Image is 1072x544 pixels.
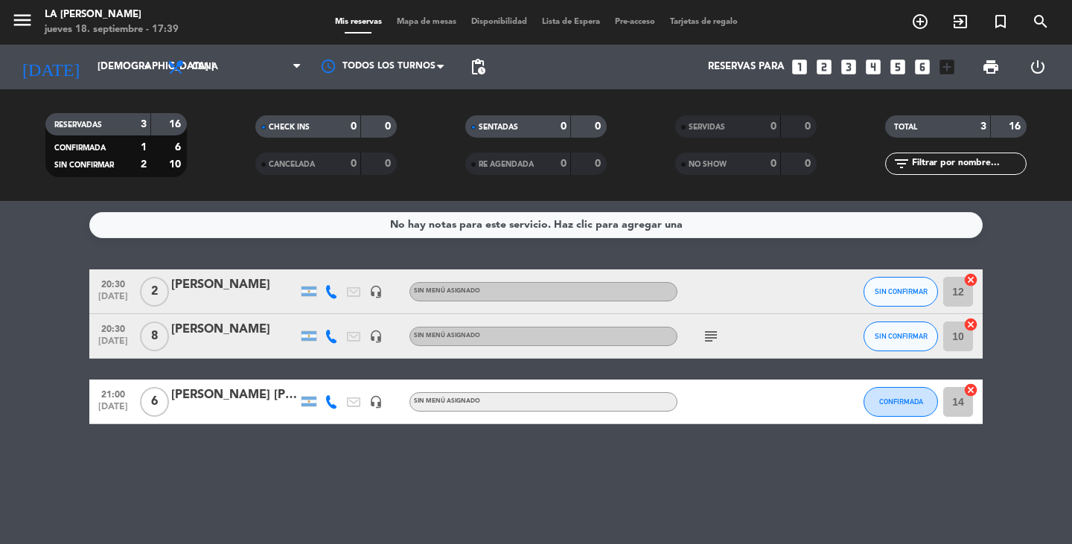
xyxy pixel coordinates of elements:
span: Tarjetas de regalo [663,18,745,26]
i: looks_one [790,57,809,77]
i: filter_list [893,155,910,173]
i: cancel [963,272,978,287]
strong: 2 [141,159,147,170]
span: Sin menú asignado [414,288,480,294]
strong: 0 [561,121,567,132]
span: 2 [140,277,169,307]
i: headset_mic [369,330,383,343]
span: 21:00 [95,385,132,402]
strong: 10 [169,159,184,170]
strong: 0 [770,159,776,169]
span: SIN CONFIRMAR [54,161,114,169]
span: 20:30 [95,275,132,292]
span: [DATE] [95,292,132,309]
strong: 3 [980,121,986,132]
div: [PERSON_NAME] [PERSON_NAME] [171,385,298,405]
strong: 0 [595,159,604,169]
i: headset_mic [369,285,383,298]
span: [DATE] [95,336,132,353]
button: CONFIRMADA [864,387,938,417]
span: SERVIDAS [689,124,725,131]
span: RESERVADAS [54,121,102,129]
i: cancel [963,383,978,397]
span: pending_actions [469,58,487,76]
input: Filtrar por nombre... [910,156,1026,172]
i: add_box [937,57,957,77]
strong: 0 [385,159,394,169]
div: LA [PERSON_NAME] [45,7,179,22]
i: looks_5 [888,57,907,77]
button: menu [11,9,33,36]
span: Sin menú asignado [414,333,480,339]
div: [PERSON_NAME] [171,320,298,339]
strong: 6 [175,142,184,153]
div: No hay notas para este servicio. Haz clic para agregar una [390,217,683,234]
span: Disponibilidad [464,18,535,26]
span: 8 [140,321,169,351]
button: SIN CONFIRMAR [864,277,938,307]
button: SIN CONFIRMAR [864,321,938,351]
div: [PERSON_NAME] [171,275,298,295]
strong: 0 [561,159,567,169]
i: headset_mic [369,395,383,409]
span: Mis reservas [328,18,389,26]
i: looks_two [814,57,834,77]
span: Sin menú asignado [414,398,480,404]
span: CONFIRMADA [879,397,923,406]
span: CONFIRMADA [54,144,106,152]
div: LOG OUT [1014,45,1061,89]
strong: 16 [169,119,184,129]
span: CHECK INS [269,124,310,131]
span: Reservas para [708,61,785,73]
i: turned_in_not [992,13,1009,31]
i: looks_4 [864,57,883,77]
span: [DATE] [95,402,132,419]
span: Cena [192,62,218,72]
span: SENTADAS [479,124,518,131]
span: 20:30 [95,319,132,336]
span: Pre-acceso [607,18,663,26]
span: RE AGENDADA [479,161,534,168]
i: [DATE] [11,51,90,83]
i: add_circle_outline [911,13,929,31]
i: exit_to_app [951,13,969,31]
i: subject [702,327,720,345]
span: SIN CONFIRMAR [875,332,928,340]
strong: 0 [770,121,776,132]
span: Lista de Espera [535,18,607,26]
strong: 3 [141,119,147,129]
strong: 16 [1009,121,1024,132]
strong: 1 [141,142,147,153]
span: print [982,58,1000,76]
strong: 0 [805,159,814,169]
strong: 0 [351,121,357,132]
div: jueves 18. septiembre - 17:39 [45,22,179,37]
span: NO SHOW [689,161,727,168]
span: SIN CONFIRMAR [875,287,928,295]
i: power_settings_new [1029,58,1047,76]
span: CANCELADA [269,161,315,168]
i: cancel [963,317,978,332]
i: arrow_drop_down [138,58,156,76]
strong: 0 [595,121,604,132]
i: looks_6 [913,57,932,77]
i: looks_3 [839,57,858,77]
strong: 0 [805,121,814,132]
strong: 0 [385,121,394,132]
span: TOTAL [894,124,917,131]
i: search [1032,13,1050,31]
i: menu [11,9,33,31]
span: 6 [140,387,169,417]
span: Mapa de mesas [389,18,464,26]
strong: 0 [351,159,357,169]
